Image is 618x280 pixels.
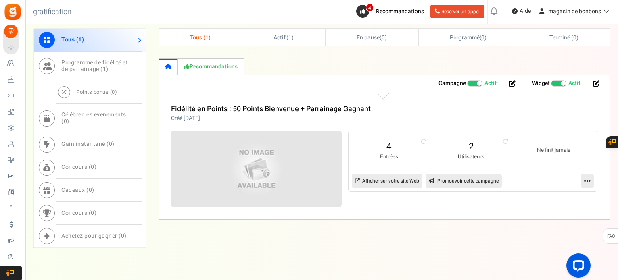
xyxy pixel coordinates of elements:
font: 1 [205,33,209,42]
font: FAQ [607,233,615,240]
font: 0 [91,163,94,171]
a: Afficher sur votre site Web [352,174,422,188]
font: ) [115,88,117,96]
font: Ne finit jamais [537,146,570,154]
font: ) [106,65,109,73]
font: Campagne [438,79,466,87]
font: ) [484,33,486,42]
font: Achetez pour gagner ( [61,232,121,240]
font: Utilisateurs [458,153,484,161]
font: Terminé ( [549,33,573,42]
font: Créé [DATE] [171,114,200,122]
a: 4 [357,140,422,153]
font: Tous ( [61,35,78,44]
font: ( [480,33,482,42]
font: Concours ( [61,163,91,171]
font: Célébrer les événements ( [61,110,126,126]
font: ) [112,140,115,148]
font: ) [82,35,84,44]
font: Programmé [450,33,480,42]
font: ) [292,33,294,42]
font: Réserver un appel [441,8,480,15]
font: 0 [481,33,484,42]
font: ) [92,186,94,194]
font: 2 [469,140,474,153]
a: Fidélité en Points : 50 Points Bienvenue + Parrainage Gagnant [171,104,371,114]
a: Recommandations [178,58,244,75]
font: ) [209,33,211,42]
font: Recommandations [190,62,238,71]
font: Cadeaux ( [61,186,89,194]
font: Tous ( [190,33,205,42]
font: Afficher sur votre site Web [362,177,419,185]
font: Actif [484,79,497,87]
font: Actif [568,79,580,87]
font: 0 [91,209,94,217]
a: 4 Recommandations [356,5,427,18]
font: Programme de fidélité et de parrainage ( [61,58,128,74]
font: Aide [520,7,531,15]
a: Réserver un appel [430,5,484,18]
font: ( [380,33,382,42]
font: ) [576,33,578,42]
font: 4 [386,140,392,153]
font: 1 [103,65,106,73]
font: Widget [532,79,550,87]
a: Promouvoir cette campagne [426,174,502,188]
font: gratification [33,6,71,17]
font: 1 [288,33,292,42]
font: Promouvoir cette campagne [437,177,499,185]
font: 0 [382,33,385,42]
font: Concours ( [61,209,91,217]
font: Gain instantané ( [61,140,109,148]
font: Points bonus ( [76,88,112,96]
font: 0 [89,186,92,194]
a: Aide [509,5,534,18]
font: ) [94,209,97,217]
font: ) [124,232,127,240]
font: Recommandations [376,7,424,16]
font: Actif ( [274,33,289,42]
a: 2 [438,140,504,153]
img: gratification [4,3,22,21]
font: Entrées [380,153,398,161]
font: 0 [109,140,113,148]
font: 0 [121,232,125,240]
font: 4 [368,4,371,12]
font: magasin de bonbons [548,7,601,16]
font: ) [67,117,69,126]
font: ) [385,33,387,42]
font: 0 [573,33,576,42]
font: En pause [357,33,380,42]
font: 0 [64,117,67,126]
font: ) [94,163,97,171]
li: Widget activé [526,79,587,89]
font: 0 [112,88,115,96]
font: 1 [78,35,82,44]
